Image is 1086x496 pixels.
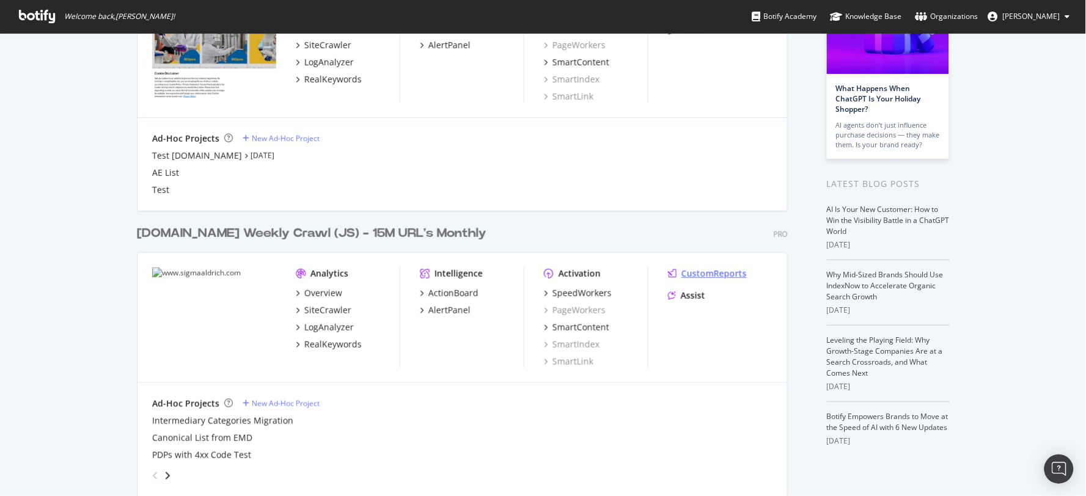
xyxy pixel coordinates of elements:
a: LogAnalyzer [296,321,354,334]
a: SmartIndex [544,73,600,86]
a: Canonical List from EMD [152,432,252,444]
a: SmartLink [544,90,593,103]
a: RealKeywords [296,338,362,351]
a: PageWorkers [544,39,606,51]
a: New Ad-Hoc Project [243,398,320,409]
a: SiteCrawler [296,39,351,51]
div: Analytics [310,268,348,280]
div: Knowledge Base [831,10,902,23]
div: ActionBoard [428,287,479,299]
div: [DOMAIN_NAME] Weekly Crawl (JS) - 15M URL's Monthly [137,225,486,243]
div: SmartContent [552,321,609,334]
a: Test [152,184,169,196]
a: Why Mid-Sized Brands Should Use IndexNow to Accelerate Organic Search Growth [827,269,944,302]
div: New Ad-Hoc Project [252,133,320,144]
a: [DATE] [251,150,274,161]
div: [DATE] [827,436,950,447]
a: Intermediary Categories Migration [152,415,293,427]
a: RealKeywords [296,73,362,86]
div: Ad-Hoc Projects [152,133,219,145]
a: CustomReports [668,268,747,280]
a: Leveling the Playing Field: Why Growth-Stage Companies Are at a Search Crossroads, and What Comes... [827,335,943,378]
a: Test [DOMAIN_NAME] [152,150,242,162]
div: RealKeywords [304,338,362,351]
a: [DOMAIN_NAME] Weekly Crawl (JS) - 15M URL's Monthly [137,225,491,243]
div: CustomReports [681,268,747,280]
a: AE List [152,167,179,179]
div: [DATE] [827,381,950,392]
div: LogAnalyzer [304,56,354,68]
div: Pro [774,229,788,239]
div: Open Intercom Messenger [1044,454,1074,484]
div: AlertPanel [428,304,471,316]
a: Assist [668,290,705,302]
a: LogAnalyzer [296,56,354,68]
a: What Happens When ChatGPT Is Your Holiday Shopper? [836,83,921,114]
div: Activation [559,268,601,280]
div: Overview [304,287,342,299]
a: AlertPanel [420,304,471,316]
div: SmartContent [552,56,609,68]
a: SiteCrawler [296,304,351,316]
a: AlertPanel [420,39,471,51]
div: [DATE] [827,239,950,250]
div: Ad-Hoc Projects [152,398,219,410]
a: ActionBoard [420,287,479,299]
div: Assist [681,290,705,302]
div: Intelligence [435,268,483,280]
div: Botify Academy [752,10,817,23]
div: angle-right [163,470,172,482]
img: www.sigmaaldrich.com [152,268,276,368]
a: PDPs with 4xx Code Test [152,449,251,461]
div: AlertPanel [428,39,471,51]
button: [PERSON_NAME] [978,7,1080,26]
div: SiteCrawler [304,304,351,316]
a: New Ad-Hoc Project [243,133,320,144]
a: Botify Empowers Brands to Move at the Speed of AI with 6 New Updates [827,411,948,432]
div: LogAnalyzer [304,321,354,334]
a: SmartLink [544,356,593,368]
a: AI Is Your New Customer: How to Win the Visibility Battle in a ChatGPT World [827,204,950,236]
span: Welcome back, [PERSON_NAME] ! [64,12,175,21]
a: PageWorkers [544,304,606,316]
img: merckmillipore.com [152,2,276,101]
div: New Ad-Hoc Project [252,398,320,409]
div: angle-left [147,466,163,486]
div: RealKeywords [304,73,362,86]
div: AI agents don’t just influence purchase decisions — they make them. Is your brand ready? [836,120,940,150]
a: SmartContent [544,321,609,334]
a: SmartContent [544,56,609,68]
div: Latest Blog Posts [827,177,950,191]
a: Overview [296,287,342,299]
span: Andres Perea [1003,11,1060,21]
div: Organizations [915,10,978,23]
div: [DATE] [827,305,950,316]
div: SpeedWorkers [552,287,612,299]
div: SiteCrawler [304,39,351,51]
a: SpeedWorkers [544,287,612,299]
a: SmartIndex [544,338,600,351]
